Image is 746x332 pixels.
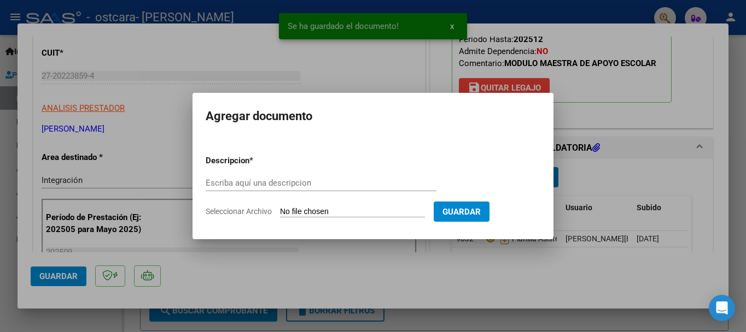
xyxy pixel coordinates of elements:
button: Guardar [434,201,489,222]
p: Descripcion [206,155,306,167]
span: Seleccionar Archivo [206,207,272,216]
h2: Agregar documento [206,106,540,127]
span: Guardar [442,207,481,217]
div: Open Intercom Messenger [709,295,735,321]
